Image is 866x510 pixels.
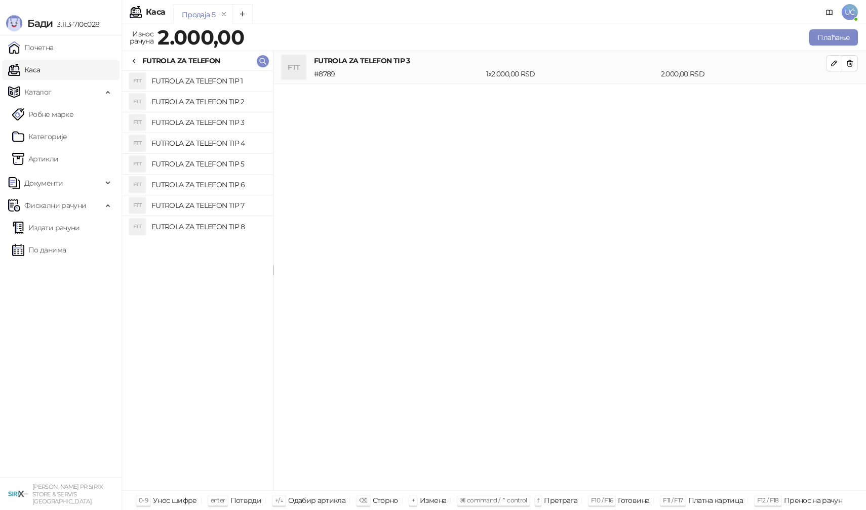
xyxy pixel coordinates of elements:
[129,219,145,235] div: FTT
[53,20,99,29] span: 3.11.3-710c028
[537,496,539,504] span: f
[27,17,53,29] span: Бади
[412,496,415,504] span: +
[8,60,40,80] a: Каса
[146,8,165,16] div: Каса
[128,27,155,48] div: Износ рачуна
[151,156,265,172] h4: FUTROLA ZA TELEFON TIP 5
[12,104,73,124] a: Робне марке
[842,4,858,20] span: UĆ
[32,483,103,505] small: [PERSON_NAME] PR SIRIX STORE & SERVIS [GEOGRAPHIC_DATA]
[24,82,52,102] span: Каталог
[12,126,67,147] a: Категорије
[688,494,743,507] div: Платна картица
[12,149,59,169] a: ArtikliАртикли
[151,197,265,214] h4: FUTROLA ZA TELEFON TIP 7
[12,218,80,238] a: Издати рачуни
[24,173,63,193] span: Документи
[757,496,779,504] span: F12 / F18
[312,68,484,79] div: # 8789
[129,135,145,151] div: FTT
[420,494,446,507] div: Измена
[484,68,659,79] div: 1 x 2.000,00 RSD
[359,496,367,504] span: ⌫
[151,219,265,235] h4: FUTROLA ZA TELEFON TIP 8
[821,4,838,20] a: Документација
[282,55,306,79] div: FTT
[232,4,253,24] button: Add tab
[659,68,828,79] div: 2.000,00 RSD
[129,197,145,214] div: FTT
[122,71,273,490] div: grid
[129,94,145,110] div: FTT
[460,496,527,504] span: ⌘ command / ⌃ control
[129,156,145,172] div: FTT
[151,114,265,131] h4: FUTROLA ZA TELEFON TIP 3
[151,177,265,193] h4: FUTROLA ZA TELEFON TIP 6
[275,496,283,504] span: ↑/↓
[784,494,842,507] div: Пренос на рачун
[544,494,577,507] div: Претрага
[151,94,265,110] h4: FUTROLA ZA TELEFON TIP 2
[211,496,225,504] span: enter
[151,73,265,89] h4: FUTROLA ZA TELEFON TIP 1
[12,240,66,260] a: По данима
[24,195,86,216] span: Фискални рачуни
[129,114,145,131] div: FTT
[129,73,145,89] div: FTT
[314,55,826,66] h4: FUTROLA ZA TELEFON TIP 3
[288,494,345,507] div: Одабир артикла
[129,177,145,193] div: FTT
[8,484,28,504] img: 64x64-companyLogo-cb9a1907-c9b0-4601-bb5e-5084e694c383.png
[153,494,197,507] div: Унос шифре
[158,25,244,50] strong: 2.000,00
[182,9,215,20] div: Продаја 5
[8,37,54,58] a: Почетна
[618,494,649,507] div: Готовина
[663,496,683,504] span: F11 / F17
[142,55,220,66] div: FUTROLA ZA TELEFON
[373,494,398,507] div: Сторно
[230,494,262,507] div: Потврди
[809,29,858,46] button: Плаћање
[6,15,22,31] img: Logo
[151,135,265,151] h4: FUTROLA ZA TELEFON TIP 4
[139,496,148,504] span: 0-9
[591,496,613,504] span: F10 / F16
[217,10,230,19] button: remove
